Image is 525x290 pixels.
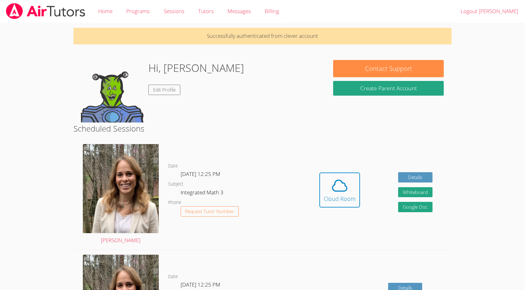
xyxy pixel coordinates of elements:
[168,199,181,207] dt: Phone
[398,172,432,182] a: Details
[398,187,432,197] button: Whiteboard
[324,194,356,203] div: Cloud Room
[73,28,452,44] p: Successfully authenticated from clever account
[181,206,239,217] button: Request Tutor Number
[168,162,178,170] dt: Date
[319,172,360,207] button: Cloud Room
[83,144,158,233] img: avatar.png
[333,81,444,96] button: Create Parent Account
[168,180,183,188] dt: Subject
[5,3,86,19] img: airtutors_banner-c4298cdbf04f3fff15de1276eac7730deb9818008684d7c2e4769d2f7ddbe033.png
[185,209,234,214] span: Request Tutor Number
[398,202,432,212] a: Google Doc
[81,60,143,122] img: default.png
[227,7,251,15] span: Messages
[181,170,220,177] span: [DATE] 12:25 PM
[181,281,220,288] span: [DATE] 12:25 PM
[168,273,178,281] dt: Date
[148,60,244,76] h1: Hi, [PERSON_NAME]
[148,85,180,95] a: Edit Profile
[333,60,444,77] button: Contact Support
[83,144,158,245] a: [PERSON_NAME]
[73,122,452,134] h2: Scheduled Sessions
[181,188,225,199] dd: Integrated Math 3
